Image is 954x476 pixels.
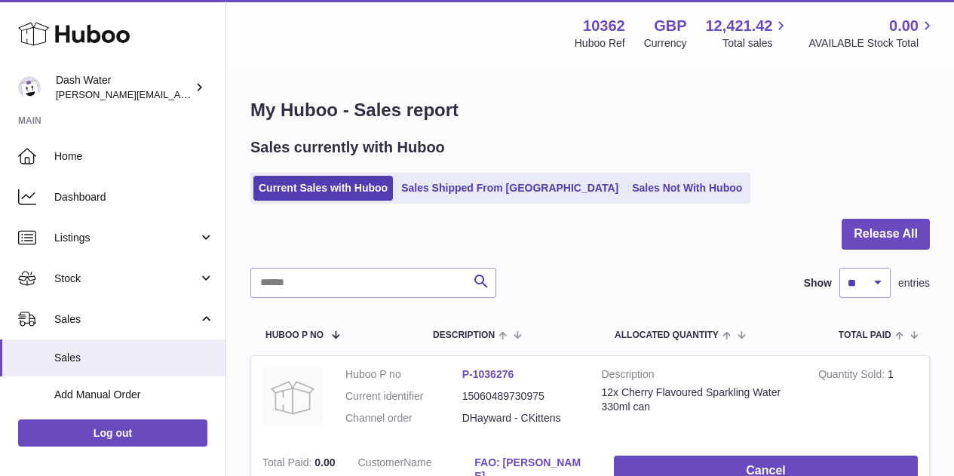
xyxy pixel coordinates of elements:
dt: Channel order [345,411,462,425]
img: no-photo.jpg [262,367,323,428]
strong: Description [602,367,796,385]
a: Current Sales with Huboo [253,176,393,201]
span: Home [54,149,214,164]
span: Stock [54,272,198,286]
span: Dashboard [54,190,214,204]
td: 1 [807,356,929,444]
dt: Current identifier [345,389,462,404]
div: Huboo Ref [575,36,625,51]
a: P-1036276 [462,368,514,380]
a: Sales Not With Huboo [627,176,747,201]
div: Currency [644,36,687,51]
label: Show [804,276,832,290]
span: Listings [54,231,198,245]
span: 0.00 [889,16,919,36]
span: Sales [54,312,198,327]
span: entries [898,276,930,290]
span: Customer [358,456,404,468]
span: Total paid [839,330,891,340]
strong: GBP [654,16,686,36]
span: ALLOCATED Quantity [615,330,719,340]
h2: Sales currently with Huboo [250,137,445,158]
a: 12,421.42 Total sales [705,16,790,51]
div: 12x Cherry Flavoured Sparkling Water 330ml can [602,385,796,414]
a: 0.00 AVAILABLE Stock Total [808,16,936,51]
span: [PERSON_NAME][EMAIL_ADDRESS][DOMAIN_NAME] [56,88,302,100]
strong: Total Paid [262,456,314,472]
button: Release All [842,219,930,250]
div: Dash Water [56,73,192,102]
dd: 15060489730975 [462,389,579,404]
img: james@dash-water.com [18,76,41,99]
dt: Huboo P no [345,367,462,382]
a: Sales Shipped From [GEOGRAPHIC_DATA] [396,176,624,201]
span: Huboo P no [265,330,324,340]
strong: Quantity Sold [818,368,888,384]
span: Description [433,330,495,340]
a: Log out [18,419,207,447]
span: Sales [54,351,214,365]
span: Add Manual Order [54,388,214,402]
strong: 10362 [583,16,625,36]
span: AVAILABLE Stock Total [808,36,936,51]
span: Total sales [722,36,790,51]
dd: DHayward - CKittens [462,411,579,425]
span: 0.00 [314,456,335,468]
span: 12,421.42 [705,16,772,36]
h1: My Huboo - Sales report [250,98,930,122]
